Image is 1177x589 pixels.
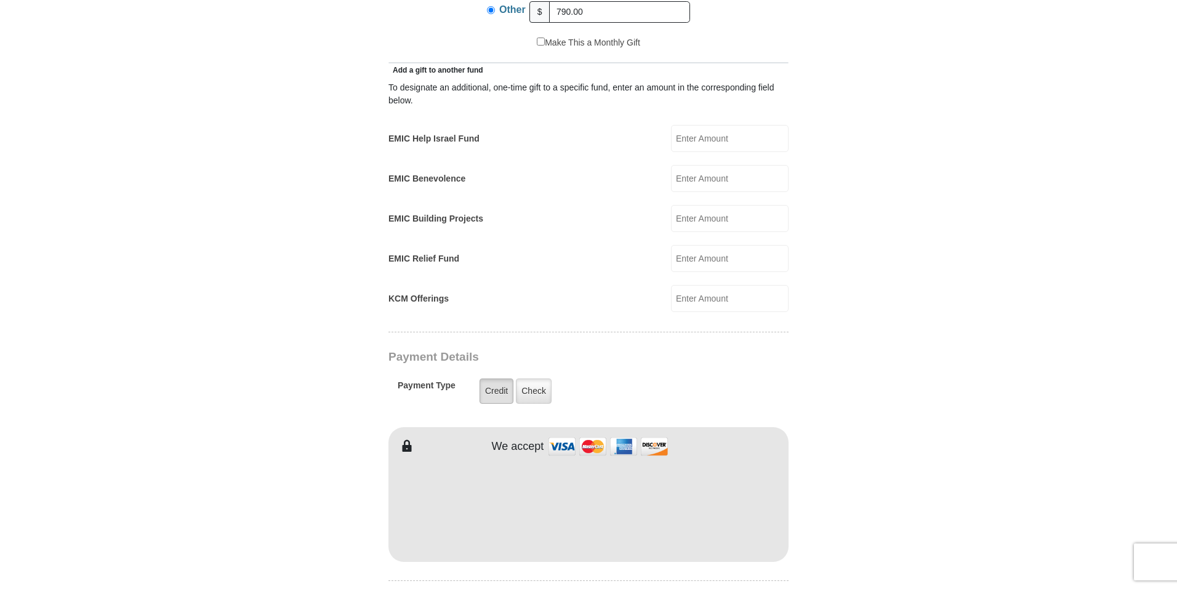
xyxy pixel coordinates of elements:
label: EMIC Relief Fund [388,252,459,265]
label: KCM Offerings [388,292,449,305]
span: Other [499,4,526,15]
span: Add a gift to another fund [388,66,483,74]
label: EMIC Benevolence [388,172,465,185]
input: Make This a Monthly Gift [537,38,545,46]
input: Enter Amount [671,245,789,272]
input: Enter Amount [671,285,789,312]
input: Enter Amount [671,205,789,232]
label: Check [516,379,552,404]
label: Make This a Monthly Gift [537,36,640,49]
h4: We accept [492,440,544,454]
input: Other Amount [549,1,690,23]
label: Credit [480,379,513,404]
h3: Payment Details [388,350,702,364]
input: Enter Amount [671,165,789,192]
input: Enter Amount [671,125,789,152]
div: To designate an additional, one-time gift to a specific fund, enter an amount in the correspondin... [388,81,789,107]
span: $ [529,1,550,23]
label: EMIC Help Israel Fund [388,132,480,145]
img: credit cards accepted [547,433,670,460]
h5: Payment Type [398,380,456,397]
label: EMIC Building Projects [388,212,483,225]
